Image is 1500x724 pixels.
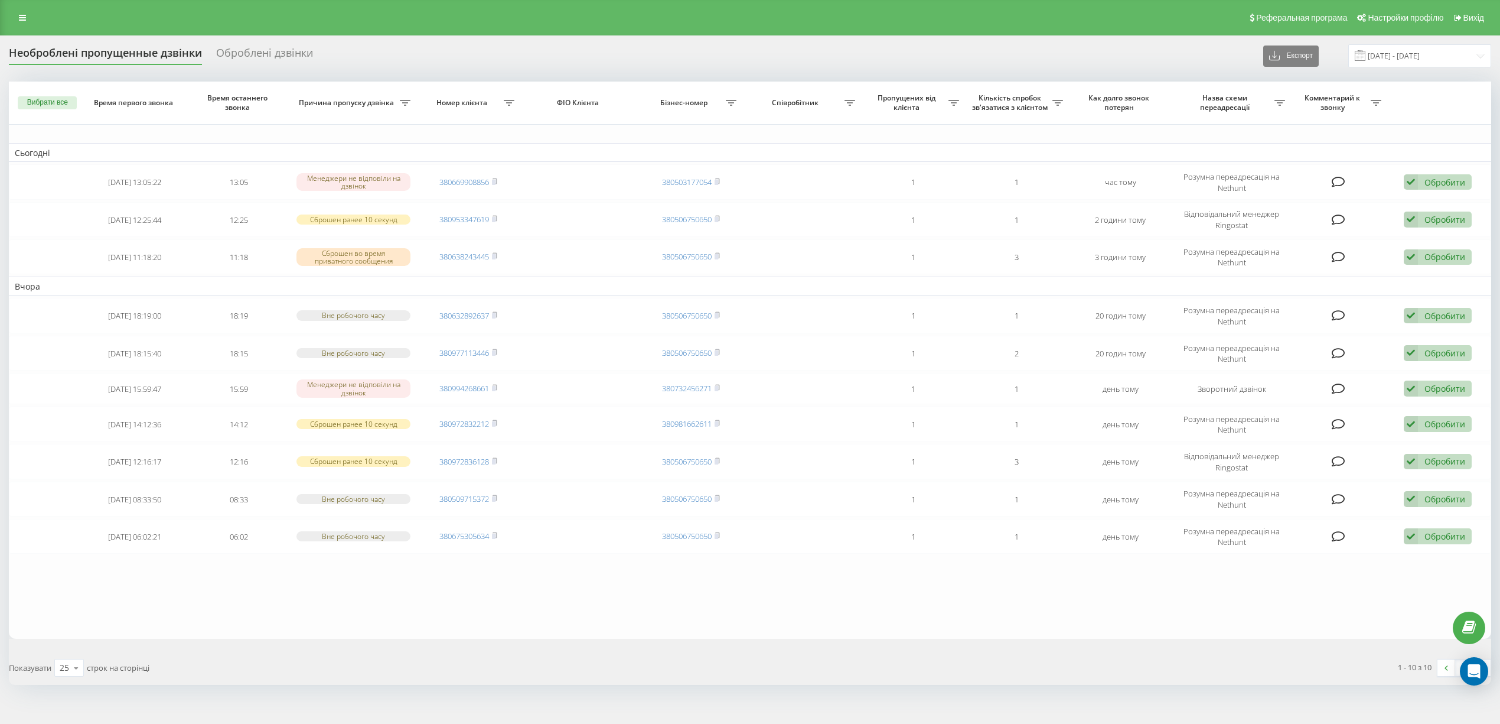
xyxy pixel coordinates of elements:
font: Номер клієнта [436,98,487,108]
a: 380509715372 [439,494,489,504]
a: 380977113446 [439,348,489,358]
font: Відповідальний менеджер Ringostat [1184,209,1279,230]
font: 20 годин тому [1095,348,1146,359]
a: 380506750650 [662,456,712,467]
font: Менеджери не відповіли на дзвінок [307,379,400,397]
font: 1 [911,494,915,505]
font: 1 [911,384,915,394]
font: Обробити [1424,418,1465,430]
font: Оброблені дзвінки [216,46,313,60]
font: 380972832212 [439,418,489,429]
font: Настройки профілю [1368,13,1443,22]
font: Обробити [1424,214,1465,225]
font: Вне робочого часу [322,494,385,504]
font: [DATE] 15:59:47 [108,384,161,394]
font: Обробити [1424,494,1465,505]
font: Розумна переадресація на Nethunt [1183,246,1280,268]
font: [DATE] 18:19:00 [108,310,161,321]
font: Співробітник [772,98,819,108]
font: 25 [60,662,69,673]
font: ФІО Клієнта [557,98,599,108]
a: 380506750650 [662,251,712,262]
font: Сброшен ранее 10 секунд [310,215,397,225]
a: 380981662611 [662,418,712,429]
div: Відкрити Intercom Messenger [1460,657,1488,686]
font: 3 [1015,456,1019,467]
font: Вихід [1463,13,1484,22]
font: 1 [911,252,915,262]
font: день тому [1103,419,1139,430]
button: Вибрати все [18,96,77,109]
font: Розумна переадресація на Nethunt [1183,526,1280,547]
font: 1 [1015,384,1019,394]
font: 20 годин тому [1095,310,1146,321]
font: [DATE] 12:25:44 [108,215,161,225]
font: Обробити [1424,177,1465,188]
font: 1 [1015,215,1019,225]
a: 380675305634 [439,531,489,541]
a: 380506750650 [662,531,712,541]
font: [DATE] 18:15:40 [108,348,161,359]
font: Вне робочого часу [322,310,385,320]
font: 1 [1015,419,1019,430]
font: Розумна переадресація на Nethunt [1183,343,1280,364]
a: 380732456271 [662,383,712,394]
font: Обробити [1424,251,1465,262]
font: 06:02 [230,531,248,542]
font: Зворотний дзвінок [1198,384,1266,394]
a: 380632892637 [439,310,489,321]
a: 380506750650 [662,310,712,321]
font: [DATE] 14:12:36 [108,419,161,430]
font: строк на сторінці [87,663,149,673]
font: Розумна переадресація на Nethunt [1183,488,1280,509]
font: [DATE] 08:33:50 [108,494,161,505]
font: 1 - 10 з 10 [1398,662,1431,673]
font: 2 [1015,348,1019,359]
font: 1 [1015,494,1019,505]
font: Как долго звонок потерян [1088,93,1149,112]
font: 3 [1015,252,1019,262]
font: 14:12 [230,419,248,430]
font: 1 [911,177,915,187]
a: 380506750650 [662,494,712,504]
font: 15:59 [230,384,248,394]
font: 1 [1015,177,1019,187]
font: 08:33 [230,494,248,505]
font: [DATE] 13:05:22 [108,177,161,187]
font: Показувати [9,663,51,673]
font: Обробити [1424,383,1465,394]
font: Бізнес-номер [660,98,707,108]
font: час тому [1105,177,1136,187]
font: Вне робочого часу [322,531,385,541]
font: Сброшен во время приватного сообщения [315,248,393,266]
a: 380503177054 [662,177,712,187]
font: 1 [1015,531,1019,542]
font: 380972836128 [439,456,489,467]
font: 1 [911,215,915,225]
font: Вчора [15,281,40,292]
font: Время останнего звонка [207,93,268,112]
font: 3 години тому [1095,252,1146,262]
a: 380638243445 [439,251,489,262]
font: Розумна переадресація на Nethunt [1183,414,1280,435]
font: 380994268661 [439,383,489,394]
a: 380506750650 [662,214,712,225]
font: 12:16 [230,456,248,467]
font: 1 [1015,310,1019,321]
font: Сьогодні [15,147,50,158]
a: 380953347619 [439,214,489,225]
font: Пропущених від клієнта [878,93,935,112]
font: 11:18 [230,252,248,262]
font: Обробити [1424,456,1465,467]
font: [DATE] 12:16:17 [108,456,161,467]
button: Експорт [1263,46,1319,67]
a: 380669908856 [439,177,489,187]
font: Обробити [1424,531,1465,542]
